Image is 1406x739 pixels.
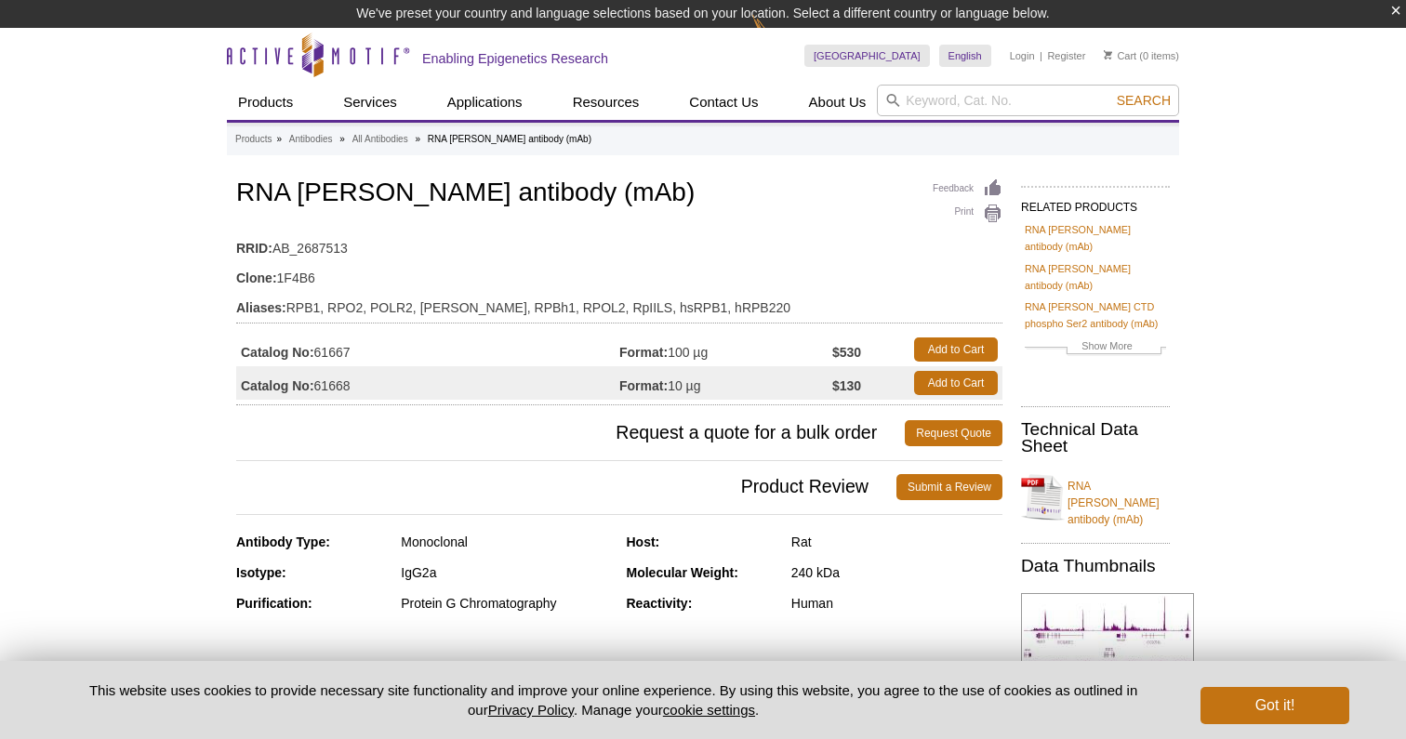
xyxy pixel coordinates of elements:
[1104,49,1136,62] a: Cart
[1025,298,1166,332] a: RNA [PERSON_NAME] CTD phospho Ser2 antibody (mAb)
[627,565,738,580] strong: Molecular Weight:
[619,344,668,361] strong: Format:
[289,131,333,148] a: Antibodies
[401,595,612,612] div: Protein G Chromatography
[236,565,286,580] strong: Isotype:
[1047,49,1085,62] a: Register
[914,371,998,395] a: Add to Cart
[1010,49,1035,62] a: Login
[236,270,277,286] strong: Clone:
[663,702,755,718] button: cookie settings
[804,45,930,67] a: [GEOGRAPHIC_DATA]
[57,680,1170,719] p: This website uses cookies to provide necessary site functionality and improve your online experie...
[832,344,861,361] strong: $530
[422,50,608,67] h2: Enabling Epigenetics Research
[1200,687,1349,724] button: Got it!
[236,534,330,549] strong: Antibody Type:
[488,702,574,718] a: Privacy Policy
[914,337,998,362] a: Add to Cart
[236,420,905,446] span: Request a quote for a bulk order
[415,134,420,144] li: »
[436,85,534,120] a: Applications
[619,377,668,394] strong: Format:
[236,299,286,316] strong: Aliases:
[1040,45,1042,67] li: |
[1025,337,1166,359] a: Show More
[1025,260,1166,294] a: RNA [PERSON_NAME] antibody (mAb)
[933,204,1002,224] a: Print
[1021,421,1170,455] h2: Technical Data Sheet
[235,131,272,148] a: Products
[236,240,272,257] strong: RRID:
[1025,221,1166,255] a: RNA [PERSON_NAME] antibody (mAb)
[241,344,314,361] strong: Catalog No:
[428,134,591,144] li: RNA [PERSON_NAME] antibody (mAb)
[791,534,1002,550] div: Rat
[619,333,832,366] td: 100 µg
[619,366,832,400] td: 10 µg
[627,596,693,611] strong: Reactivity:
[1111,92,1176,109] button: Search
[236,366,619,400] td: 61668
[1117,93,1171,108] span: Search
[1021,558,1170,574] h2: Data Thumbnails
[562,85,651,120] a: Resources
[832,377,861,394] strong: $130
[236,229,1002,258] td: AB_2687513
[939,45,991,67] a: English
[241,377,314,394] strong: Catalog No:
[798,85,878,120] a: About Us
[896,474,1002,500] a: Submit a Review
[236,474,896,500] span: Product Review
[1104,45,1179,67] li: (0 items)
[236,658,1002,686] h3: Applications
[339,134,345,144] li: »
[401,564,612,581] div: IgG2a
[332,85,408,120] a: Services
[1104,50,1112,59] img: Your Cart
[276,134,282,144] li: »
[627,534,660,549] strong: Host:
[236,258,1002,288] td: 1F4B6
[352,131,408,148] a: All Antibodies
[791,595,1002,612] div: Human
[678,85,769,120] a: Contact Us
[877,85,1179,116] input: Keyword, Cat. No.
[1021,467,1170,528] a: RNA [PERSON_NAME] antibody (mAb)
[933,178,1002,199] a: Feedback
[1021,593,1194,673] img: RNA pol II antibody (mAb) tested by ChIP-Seq.
[236,288,1002,318] td: RPB1, RPO2, POLR2, [PERSON_NAME], RPBh1, RPOL2, RpIILS, hsRPB1, hRPB220
[791,564,1002,581] div: 240 kDa
[752,14,802,58] img: Change Here
[905,420,1002,446] a: Request Quote
[401,534,612,550] div: Monoclonal
[236,333,619,366] td: 61667
[236,596,312,611] strong: Purification:
[1021,186,1170,219] h2: RELATED PRODUCTS
[236,178,1002,210] h1: RNA [PERSON_NAME] antibody (mAb)
[227,85,304,120] a: Products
